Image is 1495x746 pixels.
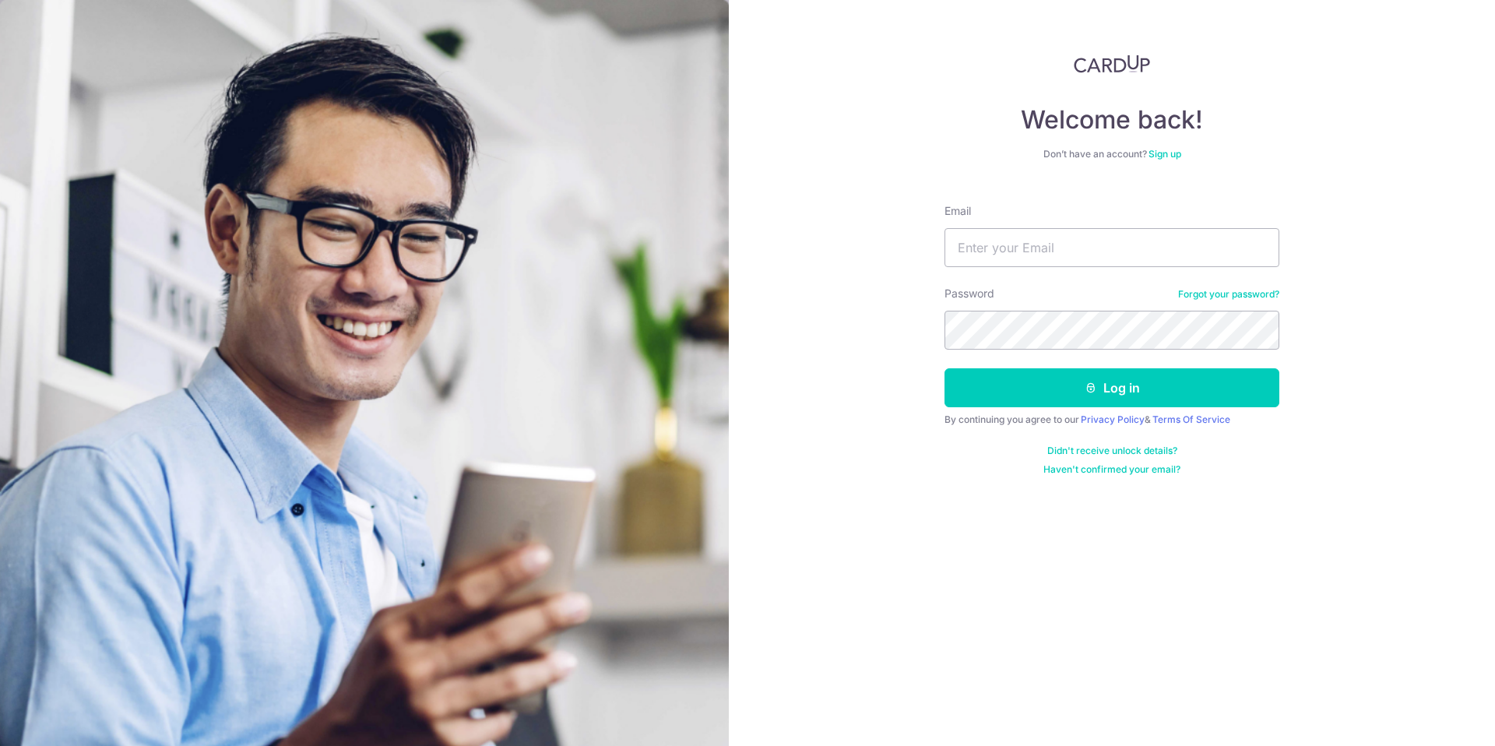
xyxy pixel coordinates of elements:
[944,413,1279,426] div: By continuing you agree to our &
[944,104,1279,135] h4: Welcome back!
[1081,413,1145,425] a: Privacy Policy
[1152,413,1230,425] a: Terms Of Service
[944,228,1279,267] input: Enter your Email
[1149,148,1181,160] a: Sign up
[944,286,994,301] label: Password
[944,368,1279,407] button: Log in
[944,148,1279,160] div: Don’t have an account?
[1074,55,1150,73] img: CardUp Logo
[1047,445,1177,457] a: Didn't receive unlock details?
[1178,288,1279,301] a: Forgot your password?
[944,203,971,219] label: Email
[1043,463,1180,476] a: Haven't confirmed your email?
